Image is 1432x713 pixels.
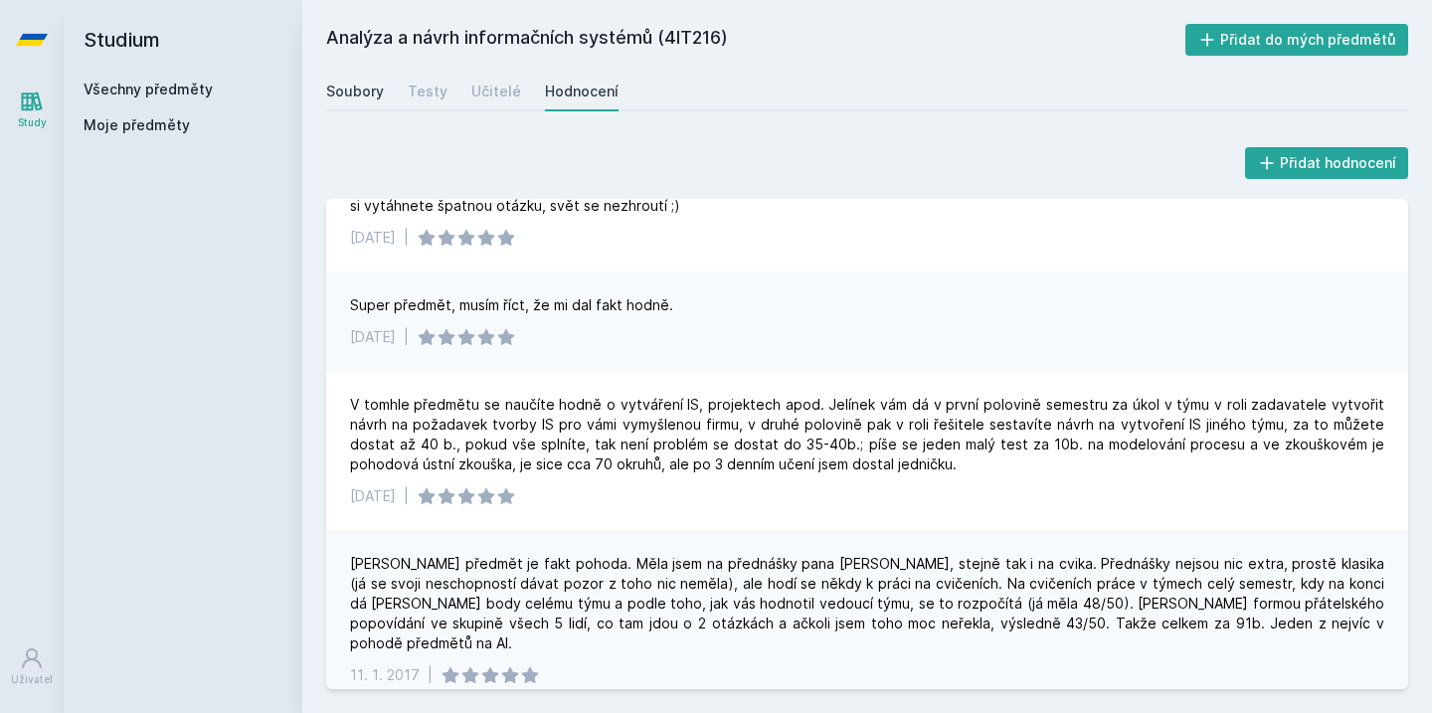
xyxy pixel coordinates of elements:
[84,115,190,135] span: Moje předměty
[4,80,60,140] a: Study
[408,72,447,111] a: Testy
[84,81,213,97] a: Všechny předměty
[4,636,60,697] a: Uživatel
[350,295,673,315] div: Super předmět, musím říct, že mi dal fakt hodně.
[350,228,396,248] div: [DATE]
[11,672,53,687] div: Uživatel
[350,395,1384,474] div: V tomhle předmětu se naučíte hodně o vytváření IS, projektech apod. Jelínek vám dá v první polovi...
[545,82,619,101] div: Hodnocení
[1185,24,1409,56] button: Přidat do mých předmětů
[471,82,521,101] div: Učitelé
[326,24,1185,56] h2: Analýza a návrh informačních systémů (4IT216)
[404,486,409,506] div: |
[350,554,1384,653] div: [PERSON_NAME] předmět je fakt pohoda. Měla jsem na přednášky pana [PERSON_NAME], stejně tak i na ...
[408,82,447,101] div: Testy
[326,72,384,111] a: Soubory
[1245,147,1409,179] button: Přidat hodnocení
[471,72,521,111] a: Učitelé
[326,82,384,101] div: Soubory
[404,228,409,248] div: |
[545,72,619,111] a: Hodnocení
[428,665,433,685] div: |
[350,665,420,685] div: 11. 1. 2017
[404,327,409,347] div: |
[350,486,396,506] div: [DATE]
[350,327,396,347] div: [DATE]
[18,115,47,130] div: Study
